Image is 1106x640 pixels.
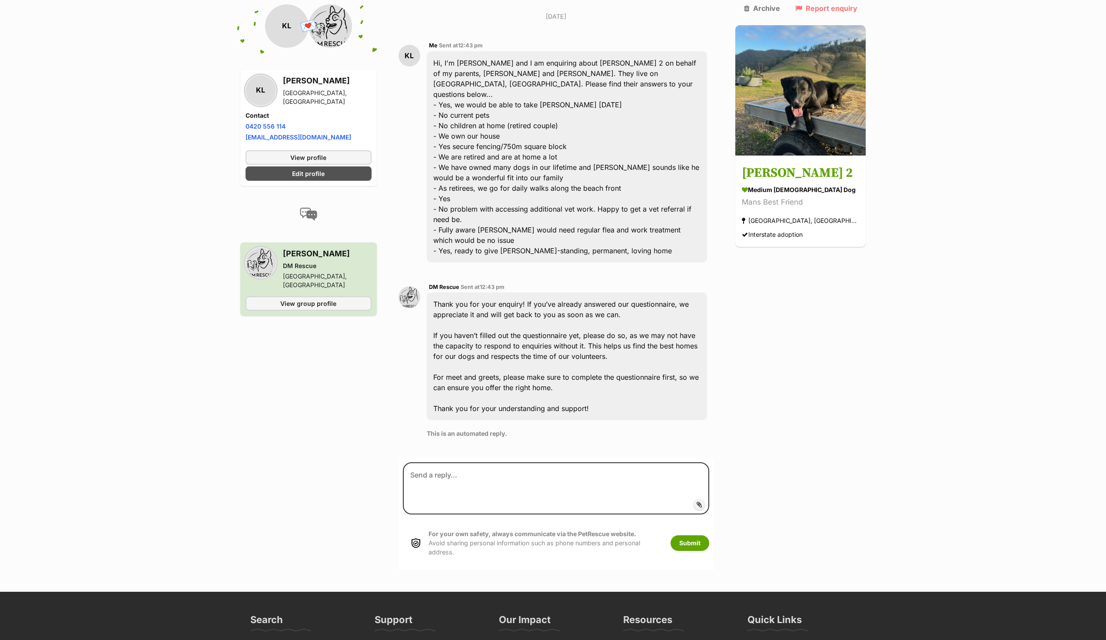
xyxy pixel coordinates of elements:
[439,42,483,49] span: Sent at
[399,45,420,66] div: KL
[283,262,372,270] div: DM Rescue
[250,613,283,631] h3: Search
[742,186,859,195] div: medium [DEMOGRAPHIC_DATA] Dog
[399,286,420,308] img: DM Rescue profile pic
[299,17,318,36] span: 💌
[742,229,803,241] div: Interstate adoption
[742,197,859,209] div: Mans Best Friend
[309,4,352,48] img: DM Rescue profile pic
[246,75,276,106] div: KL
[427,292,707,420] div: Thank you for your enquiry! If you’ve already answered our questionnaire, we appreciate it and wi...
[246,248,276,278] img: DM Rescue profile pic
[429,42,438,49] span: Me
[265,4,309,48] div: KL
[458,42,483,49] span: 12:43 pm
[280,299,336,308] span: View group profile
[246,150,372,165] a: View profile
[399,12,714,21] p: [DATE]
[246,133,351,141] a: [EMAIL_ADDRESS][DOMAIN_NAME]
[246,166,372,181] a: Edit profile
[671,535,709,551] button: Submit
[283,89,372,106] div: [GEOGRAPHIC_DATA], [GEOGRAPHIC_DATA]
[283,75,372,87] h3: [PERSON_NAME]
[375,613,412,631] h3: Support
[300,208,317,221] img: conversation-icon-4a6f8262b818ee0b60e3300018af0b2d0b884aa5de6e9bcb8d3d4eeb1a70a7c4.svg
[429,284,459,290] span: DM Rescue
[744,4,780,12] a: Archive
[499,613,551,631] h3: Our Impact
[461,284,505,290] span: Sent at
[480,284,505,290] span: 12:43 pm
[427,51,707,262] div: Hi, I'm [PERSON_NAME] and I am enquiring about [PERSON_NAME] 2 on behalf of my parents, [PERSON_N...
[428,529,662,557] p: Avoid sharing personal information such as phone numbers and personal address.
[428,530,636,537] strong: For your own safety, always communicate via the PetRescue website.
[735,157,866,247] a: [PERSON_NAME] 2 medium [DEMOGRAPHIC_DATA] Dog Mans Best Friend [GEOGRAPHIC_DATA], [GEOGRAPHIC_DAT...
[246,123,286,130] a: 0420 556 114
[290,153,326,162] span: View profile
[735,25,866,156] img: Bob 2
[283,272,372,289] div: [GEOGRAPHIC_DATA], [GEOGRAPHIC_DATA]
[747,613,802,631] h3: Quick Links
[246,111,372,120] h4: Contact
[742,215,859,227] div: [GEOGRAPHIC_DATA], [GEOGRAPHIC_DATA]
[795,4,857,12] a: Report enquiry
[292,169,325,178] span: Edit profile
[742,164,859,183] h3: [PERSON_NAME] 2
[246,296,372,311] a: View group profile
[623,613,672,631] h3: Resources
[427,429,707,438] p: This is an automated reply.
[283,248,372,260] h3: [PERSON_NAME]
